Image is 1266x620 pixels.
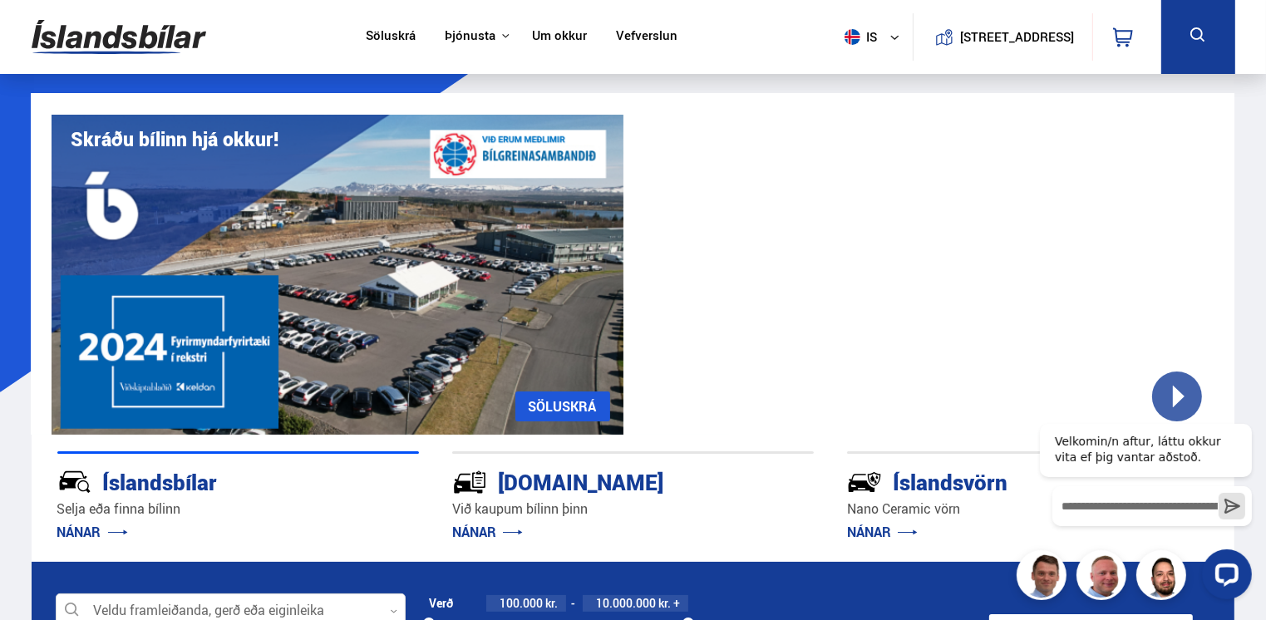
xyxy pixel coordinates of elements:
[445,28,495,44] button: Þjónusta
[922,13,1083,61] a: [STREET_ADDRESS]
[500,595,543,611] span: 100.000
[452,465,487,499] img: tr5P-W3DuiFaO7aO.svg
[57,466,360,495] div: Íslandsbílar
[32,10,206,64] img: G0Ugv5HjCgRt.svg
[845,29,860,45] img: svg+xml;base64,PHN2ZyB4bWxucz0iaHR0cDovL3d3dy53My5vcmcvMjAwMC9zdmciIHdpZHRoPSI1MTIiIGhlaWdodD0iNT...
[366,28,416,46] a: Söluskrá
[1027,394,1259,613] iframe: LiveChat chat widget
[838,12,913,62] button: is
[452,466,755,495] div: [DOMAIN_NAME]
[673,597,680,610] span: +
[847,465,882,499] img: -Svtn6bYgwAsiwNX.svg
[658,597,671,610] span: kr.
[847,466,1150,495] div: Íslandsvörn
[847,523,918,541] a: NÁNAR
[429,597,453,610] div: Verð
[967,30,1068,44] button: [STREET_ADDRESS]
[532,28,587,46] a: Um okkur
[838,29,879,45] span: is
[57,499,419,519] p: Selja eða finna bílinn
[71,128,279,150] h1: Skráðu bílinn hjá okkur!
[52,115,623,435] img: eKx6w-_Home_640_.png
[545,597,558,610] span: kr.
[57,523,128,541] a: NÁNAR
[596,595,656,611] span: 10.000.000
[616,28,677,46] a: Vefverslun
[847,499,1209,519] p: Nano Ceramic vörn
[452,523,523,541] a: NÁNAR
[57,465,92,499] img: JRvxyua_JYH6wB4c.svg
[515,391,610,421] a: SÖLUSKRÁ
[452,499,814,519] p: Við kaupum bílinn þinn
[1019,553,1069,603] img: FbJEzSuNWCJXmdc-.webp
